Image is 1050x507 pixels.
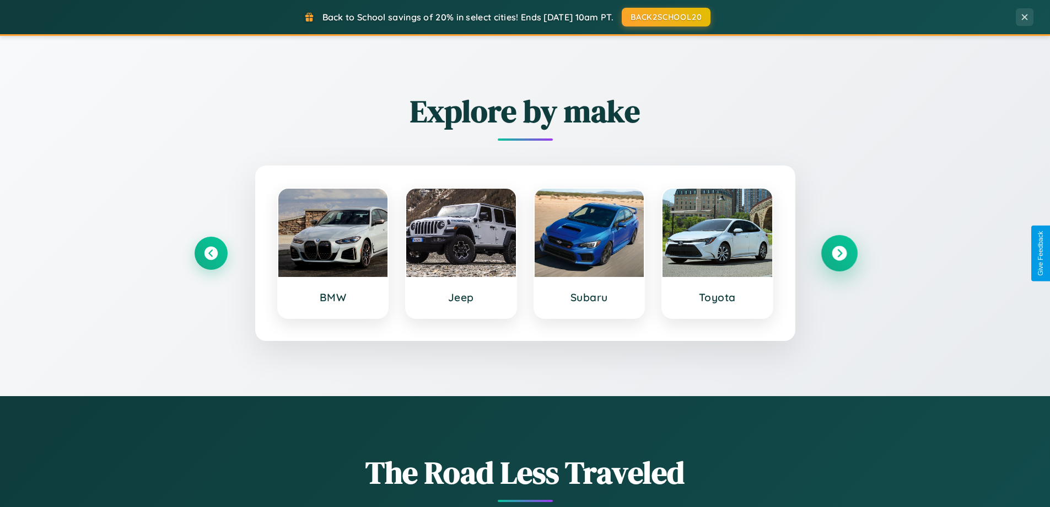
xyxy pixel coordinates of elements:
[1037,231,1044,276] div: Give Feedback
[195,90,856,132] h2: Explore by make
[546,291,633,304] h3: Subaru
[622,8,710,26] button: BACK2SCHOOL20
[195,451,856,494] h1: The Road Less Traveled
[417,291,505,304] h3: Jeep
[674,291,761,304] h3: Toyota
[322,12,613,23] span: Back to School savings of 20% in select cities! Ends [DATE] 10am PT.
[289,291,377,304] h3: BMW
